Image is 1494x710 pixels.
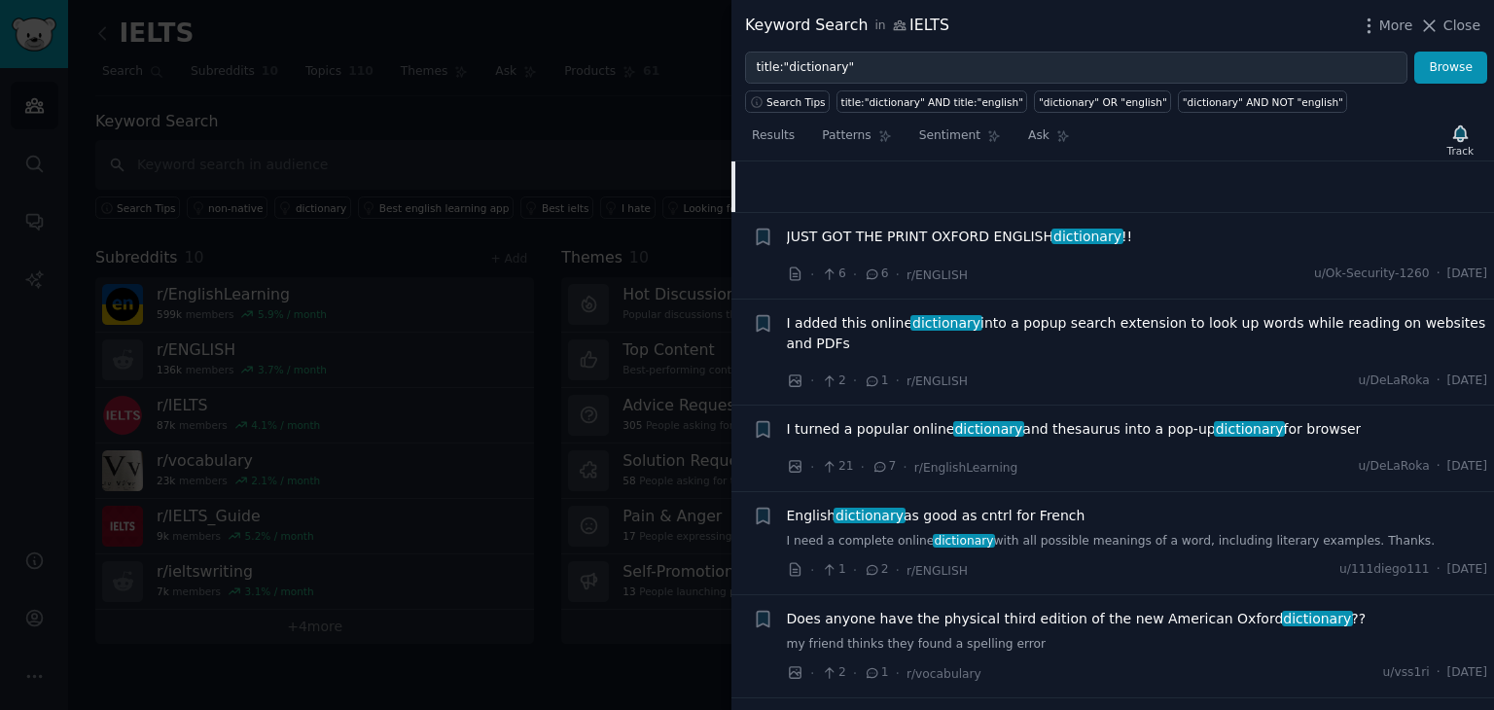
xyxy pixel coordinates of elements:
[907,268,968,282] span: r/ENGLISH
[1359,458,1430,476] span: u/DeLaRoka
[1183,95,1343,109] div: "dictionary" AND NOT "english"
[821,266,845,283] span: 6
[907,667,981,681] span: r/vocabulary
[787,636,1488,654] a: my friend thinks they found a spelling error
[1339,561,1430,579] span: u/111diego111
[896,560,900,581] span: ·
[1441,120,1480,160] button: Track
[853,663,857,684] span: ·
[1021,121,1077,160] a: Ask
[1051,229,1122,244] span: dictionary
[787,313,1488,354] span: I added this online into a popup search extension to look up words while reading on websites and ...
[1437,266,1441,283] span: ·
[752,127,795,145] span: Results
[1414,52,1487,85] button: Browse
[874,18,885,35] span: in
[745,90,830,113] button: Search Tips
[910,315,981,331] span: dictionary
[1437,561,1441,579] span: ·
[896,371,900,391] span: ·
[1383,664,1430,682] span: u/vss1ri
[853,371,857,391] span: ·
[745,52,1407,85] input: Try a keyword related to your business
[1447,664,1487,682] span: [DATE]
[1034,90,1171,113] a: "dictionary" OR "english"
[933,534,996,548] span: dictionary
[766,95,826,109] span: Search Tips
[810,371,814,391] span: ·
[821,664,845,682] span: 2
[745,121,801,160] a: Results
[1359,16,1413,36] button: More
[912,121,1008,160] a: Sentiment
[787,609,1367,629] span: Does anyone have the physical third edition of the new American Oxford ??
[821,561,845,579] span: 1
[864,664,888,682] span: 1
[787,419,1362,440] a: I turned a popular onlinedictionaryand thesaurus into a pop-updictionaryfor browser
[907,564,968,578] span: r/ENGLISH
[864,266,888,283] span: 6
[871,458,896,476] span: 7
[1282,611,1353,626] span: dictionary
[896,265,900,285] span: ·
[907,374,968,388] span: r/ENGLISH
[787,227,1133,247] a: JUST GOT THE PRINT OXFORD ENGLISHdictionary!!
[903,457,907,478] span: ·
[861,457,865,478] span: ·
[896,663,900,684] span: ·
[1314,266,1430,283] span: u/Ok-Security-1260
[1447,144,1474,158] div: Track
[1419,16,1480,36] button: Close
[821,373,845,390] span: 2
[841,95,1023,109] div: title:"dictionary" AND title:"english"
[1214,421,1285,437] span: dictionary
[1447,561,1487,579] span: [DATE]
[864,561,888,579] span: 2
[787,533,1488,550] a: I need a complete onlinedictionarywith all possible meanings of a word, including literary exampl...
[1437,664,1441,682] span: ·
[834,508,905,523] span: dictionary
[1178,90,1347,113] a: "dictionary" AND NOT "english"
[1437,373,1441,390] span: ·
[853,560,857,581] span: ·
[853,265,857,285] span: ·
[787,506,1085,526] span: English as good as cntrl for French
[1443,16,1480,36] span: Close
[810,663,814,684] span: ·
[836,90,1027,113] a: title:"dictionary" AND title:"english"
[919,127,980,145] span: Sentiment
[787,609,1367,629] a: Does anyone have the physical third edition of the new American Oxforddictionary??
[1447,458,1487,476] span: [DATE]
[787,419,1362,440] span: I turned a popular online and thesaurus into a pop-up for browser
[821,458,853,476] span: 21
[787,227,1133,247] span: JUST GOT THE PRINT OXFORD ENGLISH !!
[810,457,814,478] span: ·
[745,14,949,38] div: Keyword Search IELTS
[1447,266,1487,283] span: [DATE]
[787,313,1488,354] a: I added this onlinedictionaryinto a popup search extension to look up words while reading on webs...
[1447,373,1487,390] span: [DATE]
[914,461,1018,475] span: r/EnglishLearning
[810,265,814,285] span: ·
[810,560,814,581] span: ·
[864,373,888,390] span: 1
[815,121,898,160] a: Patterns
[953,421,1024,437] span: dictionary
[1437,458,1441,476] span: ·
[1028,127,1049,145] span: Ask
[787,506,1085,526] a: Englishdictionaryas good as cntrl for French
[822,127,871,145] span: Patterns
[1039,95,1167,109] div: "dictionary" OR "english"
[1359,373,1430,390] span: u/DeLaRoka
[1379,16,1413,36] span: More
